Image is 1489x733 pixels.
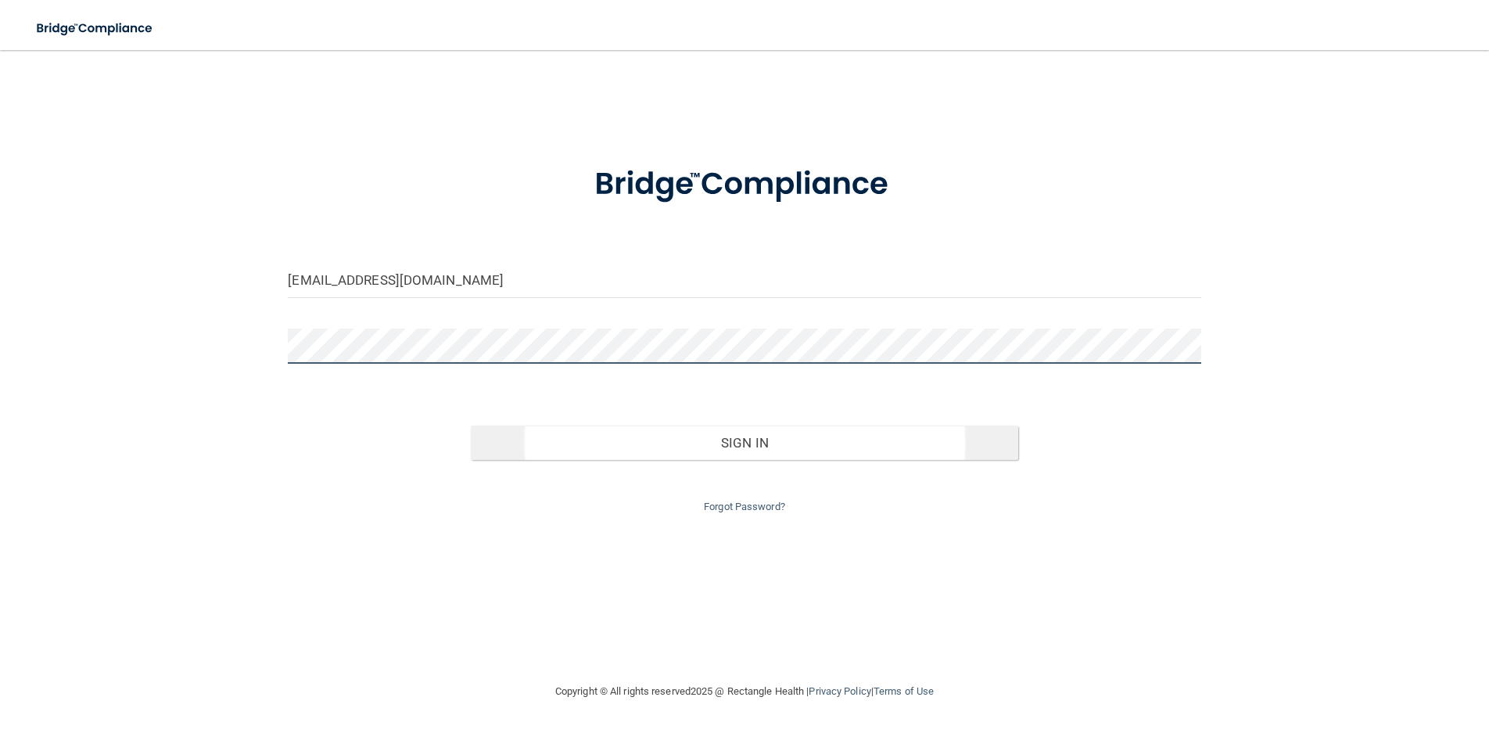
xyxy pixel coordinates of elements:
[562,144,927,225] img: bridge_compliance_login_screen.278c3ca4.svg
[23,13,167,45] img: bridge_compliance_login_screen.278c3ca4.svg
[1218,622,1470,684] iframe: Drift Widget Chat Controller
[288,263,1200,298] input: Email
[704,501,785,512] a: Forgot Password?
[809,685,870,697] a: Privacy Policy
[459,667,1030,717] div: Copyright © All rights reserved 2025 @ Rectangle Health | |
[471,426,1018,460] button: Sign In
[874,685,934,697] a: Terms of Use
